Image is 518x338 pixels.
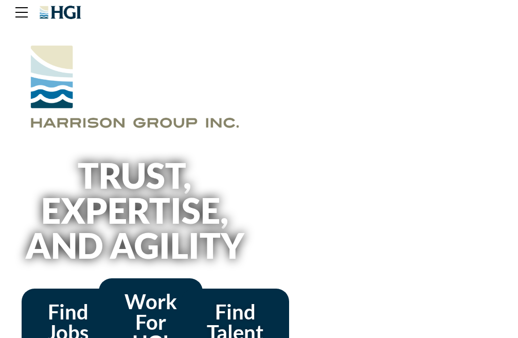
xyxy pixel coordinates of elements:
[10,158,259,263] h2: Trust, Expertise, and Agility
